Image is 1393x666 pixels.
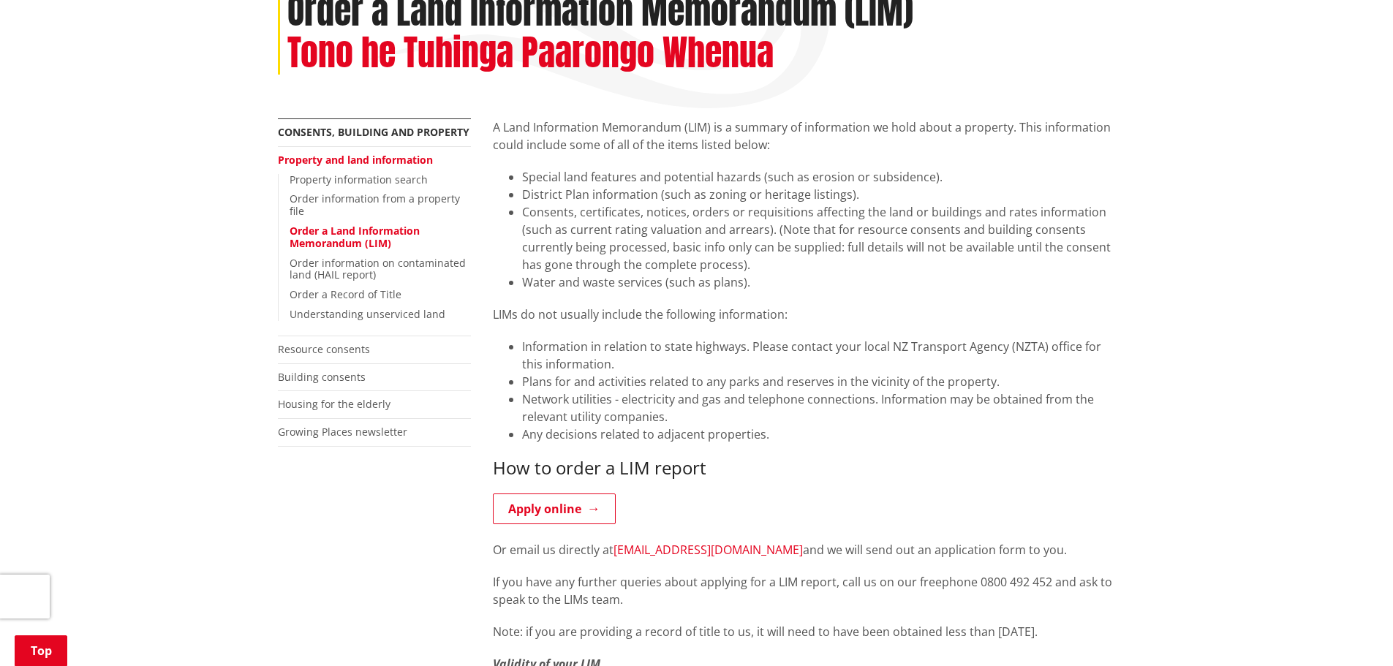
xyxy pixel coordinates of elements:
[522,373,1116,390] li: Plans for and activities related to any parks and reserves in the vicinity of the property.
[278,342,370,356] a: Resource consents
[278,370,366,384] a: Building consents
[290,224,420,250] a: Order a Land Information Memorandum (LIM)
[287,32,774,75] h2: Tono he Tuhinga Paarongo Whenua
[278,425,407,439] a: Growing Places newsletter
[1326,605,1378,657] iframe: Messenger Launcher
[522,273,1116,291] li: Water and waste services (such as plans).
[493,118,1116,154] p: A Land Information Memorandum (LIM) is a summary of information we hold about a property. This in...
[15,635,67,666] a: Top
[278,125,469,139] a: Consents, building and property
[290,256,466,282] a: Order information on contaminated land (HAIL report)
[278,397,390,411] a: Housing for the elderly
[493,306,1116,323] p: LIMs do not usually include the following information:
[522,186,1116,203] li: District Plan information (such as zoning or heritage listings).
[290,192,460,218] a: Order information from a property file
[493,573,1116,608] p: If you have any further queries about applying for a LIM report, call us on our freephone 0800 49...
[493,623,1116,640] p: Note: if you are providing a record of title to us, it will need to have been obtained less than ...
[522,203,1116,273] li: Consents, certificates, notices, orders or requisitions affecting the land or buildings and rates...
[290,307,445,321] a: Understanding unserviced land
[522,168,1116,186] li: Special land features and potential hazards (such as erosion or subsidence).
[614,542,803,558] a: [EMAIL_ADDRESS][DOMAIN_NAME]
[278,153,433,167] a: Property and land information
[290,173,428,186] a: Property information search
[522,338,1116,373] li: Information in relation to state highways. Please contact your local NZ Transport Agency (NZTA) o...
[522,425,1116,443] li: Any decisions related to adjacent properties.
[522,390,1116,425] li: Network utilities - electricity and gas and telephone connections. Information may be obtained fr...
[493,541,1116,559] p: Or email us directly at and we will send out an application form to you.
[290,287,401,301] a: Order a Record of Title
[493,458,1116,479] h3: How to order a LIM report
[493,493,616,524] a: Apply online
